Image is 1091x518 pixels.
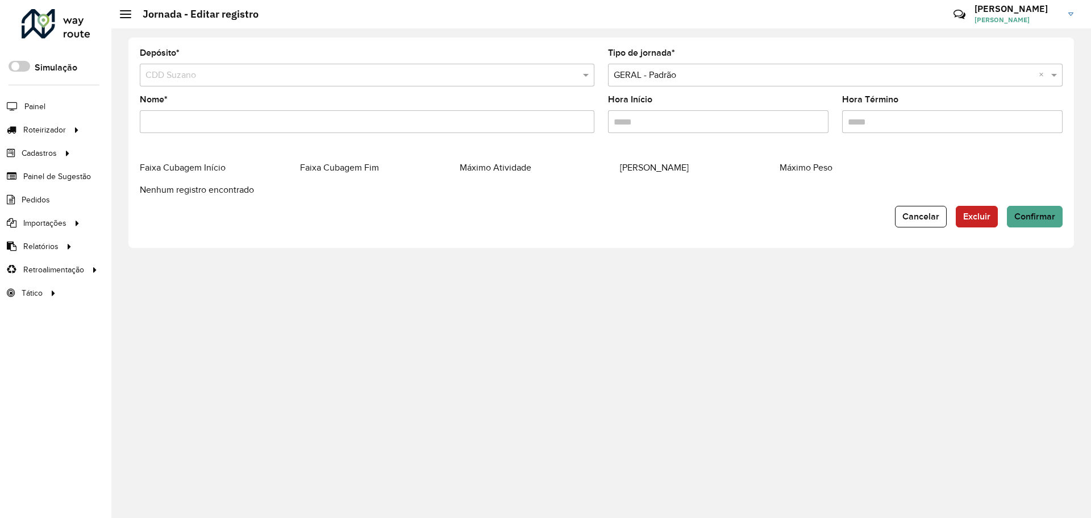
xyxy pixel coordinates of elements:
span: Excluir [963,212,990,221]
span: Painel [24,101,45,113]
datatable-header-cell: Faixa Cubagem Fim [300,160,460,175]
span: Cancelar [902,212,939,221]
label: Hora Término [842,93,898,106]
button: Confirmar [1007,206,1063,227]
span: [PERSON_NAME] [620,163,689,172]
datatable-header-cell: Máximo Cubagem [620,160,780,175]
h2: Jornada - Editar registro [131,8,259,20]
span: Faixa Cubagem Início [140,163,226,172]
span: Relatórios [23,241,59,252]
button: Excluir [956,206,998,227]
span: Importações [23,217,66,229]
span: Tático [22,287,43,299]
span: Confirmar [1014,212,1055,221]
span: Faixa Cubagem Fim [300,163,379,172]
button: Cancelar [895,206,947,227]
datatable-header-cell: Faixa Cubagem Início [140,160,300,175]
span: [PERSON_NAME] [975,15,1060,25]
span: Roteirizador [23,124,66,136]
span: Máximo Atividade [460,163,531,172]
span: Pedidos [22,194,50,206]
datatable-header-cell: Máximo Atividade [460,160,620,175]
span: Máximo Peso [780,163,832,172]
span: Clear all [1039,68,1048,82]
label: Tipo de jornada [608,46,675,60]
h3: [PERSON_NAME] [975,3,1060,14]
div: Nenhum registro encontrado [140,183,1063,197]
span: Retroalimentação [23,264,84,276]
span: Painel de Sugestão [23,171,91,183]
label: Depósito [140,46,180,60]
label: Hora Início [608,93,652,106]
label: Nome [140,93,168,106]
label: Simulação [35,61,77,74]
datatable-header-cell: Máximo Peso [780,160,940,175]
a: Contato Rápido [947,2,972,27]
span: Cadastros [22,147,57,159]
